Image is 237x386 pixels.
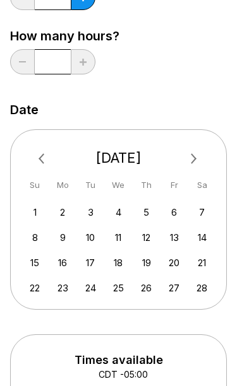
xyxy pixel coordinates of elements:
[54,177,71,194] div: Mo
[82,279,99,296] div: Choose Tuesday, February 24th, 2026
[166,254,183,271] div: Choose Friday, February 20th, 2026
[99,368,148,381] span: CDT -05:00
[10,103,39,117] label: Date
[27,279,44,296] div: Choose Sunday, February 22nd, 2026
[138,279,155,296] div: Choose Thursday, February 26th, 2026
[193,254,210,271] div: Choose Saturday, February 21st, 2026
[54,229,71,246] div: Choose Monday, February 9th, 2026
[193,229,210,246] div: Choose Saturday, February 14th, 2026
[110,254,127,271] div: Choose Wednesday, February 18th, 2026
[27,177,44,194] div: Su
[82,204,99,221] div: Choose Tuesday, February 3rd, 2026
[110,279,127,296] div: Choose Wednesday, February 25th, 2026
[166,177,183,194] div: Fr
[138,177,155,194] div: Th
[82,177,99,194] div: Tu
[138,254,155,271] div: Choose Thursday, February 19th, 2026
[10,29,119,43] label: How many hours?
[138,204,155,221] div: Choose Thursday, February 5th, 2026
[193,279,210,296] div: Choose Saturday, February 28th, 2026
[166,279,183,296] div: Choose Friday, February 27th, 2026
[54,279,71,296] div: Choose Monday, February 23rd, 2026
[138,229,155,246] div: Choose Thursday, February 12th, 2026
[75,354,163,366] span: Times available
[193,204,210,221] div: Choose Saturday, February 7th, 2026
[21,149,216,167] div: [DATE]
[110,229,127,246] div: Choose Wednesday, February 11th, 2026
[54,204,71,221] div: Choose Monday, February 2nd, 2026
[27,229,44,246] div: Choose Sunday, February 8th, 2026
[27,254,44,271] div: Choose Sunday, February 15th, 2026
[166,204,183,221] div: Choose Friday, February 6th, 2026
[82,229,99,246] div: Choose Tuesday, February 10th, 2026
[54,254,71,271] div: Choose Monday, February 16th, 2026
[27,204,44,221] div: Choose Sunday, February 1st, 2026
[82,254,99,271] div: Choose Tuesday, February 17th, 2026
[33,149,53,169] button: Previous Month
[110,204,127,221] div: Choose Wednesday, February 4th, 2026
[193,177,210,194] div: Sa
[184,149,204,169] button: Next Month
[110,177,127,194] div: We
[25,202,212,296] div: month 2026-02
[166,229,183,246] div: Choose Friday, February 13th, 2026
